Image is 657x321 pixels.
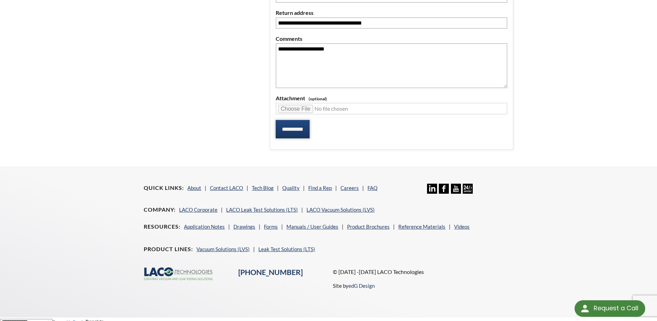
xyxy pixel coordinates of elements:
[348,283,375,289] a: edG Design
[333,267,513,276] p: © [DATE] -[DATE] LACO Technologies
[144,223,180,230] h4: Resources
[308,185,332,191] a: Find a Rep
[233,223,255,230] a: Drawings
[463,189,473,195] a: 24/7 Support
[184,223,225,230] a: Application Notes
[144,206,176,213] h4: Company
[333,282,375,290] p: Site by
[286,223,338,230] a: Manuals / User Guides
[367,185,378,191] a: FAQ
[258,246,315,252] a: Leak Test Solutions (LTS)
[238,268,303,277] a: [PHONE_NUMBER]
[276,8,507,17] label: Return address
[144,184,184,192] h4: Quick Links
[579,303,591,314] img: round button
[282,185,300,191] a: Quality
[594,300,638,316] div: Request a Call
[463,184,473,194] img: 24/7 Support Icon
[398,223,445,230] a: Reference Materials
[276,94,507,103] label: Attachment
[179,207,217,213] a: LACO Corporate
[307,207,375,213] a: LACO Vacuum Solutions (LVS)
[454,223,470,230] a: Videos
[575,300,645,317] div: Request a Call
[210,185,243,191] a: Contact LACO
[264,223,278,230] a: Forms
[252,185,274,191] a: Tech Blog
[226,207,298,213] a: LACO Leak Test Solutions (LTS)
[340,185,359,191] a: Careers
[347,223,390,230] a: Product Brochures
[196,246,250,252] a: Vacuum Solutions (LVS)
[187,185,201,191] a: About
[144,246,193,253] h4: Product Lines
[276,34,507,43] label: Comments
